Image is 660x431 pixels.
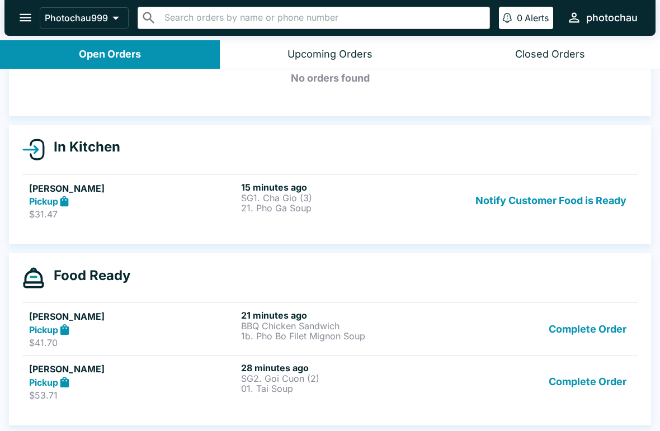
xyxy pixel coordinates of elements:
[287,48,373,61] div: Upcoming Orders
[29,310,237,323] h5: [PERSON_NAME]
[562,6,642,30] button: photochau
[29,362,237,376] h5: [PERSON_NAME]
[45,139,120,155] h4: In Kitchen
[22,174,638,227] a: [PERSON_NAME]Pickup$31.4715 minutes agoSG1. Cha Gio (3)21. Pho Ga SoupNotify Customer Food is Ready
[22,58,638,98] h5: No orders found
[517,12,522,23] p: 0
[241,193,449,203] p: SG1. Cha Gio (3)
[241,331,449,341] p: 1b. Pho Bo Filet Mignon Soup
[29,196,58,207] strong: Pickup
[11,3,40,32] button: open drawer
[22,302,638,355] a: [PERSON_NAME]Pickup$41.7021 minutes agoBBQ Chicken Sandwich1b. Pho Bo Filet Mignon SoupComplete O...
[241,182,449,193] h6: 15 minutes ago
[241,310,449,321] h6: 21 minutes ago
[241,203,449,213] p: 21. Pho Ga Soup
[241,373,449,383] p: SG2. Goi Cuon (2)
[515,48,585,61] div: Closed Orders
[586,11,638,25] div: photochau
[544,362,631,401] button: Complete Order
[241,362,449,373] h6: 28 minutes ago
[22,355,638,408] a: [PERSON_NAME]Pickup$53.7128 minutes agoSG2. Goi Cuon (2)01. Tai SoupComplete Order
[29,209,237,220] p: $31.47
[45,12,108,23] p: Photochau999
[29,390,237,401] p: $53.71
[40,7,129,29] button: Photochau999
[29,324,58,335] strong: Pickup
[241,383,449,394] p: 01. Tai Soup
[29,377,58,388] strong: Pickup
[79,48,141,61] div: Open Orders
[525,12,549,23] p: Alerts
[29,182,237,195] h5: [PERSON_NAME]
[29,337,237,348] p: $41.70
[241,321,449,331] p: BBQ Chicken Sandwich
[544,310,631,348] button: Complete Order
[45,267,130,284] h4: Food Ready
[471,182,631,220] button: Notify Customer Food is Ready
[161,10,485,26] input: Search orders by name or phone number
